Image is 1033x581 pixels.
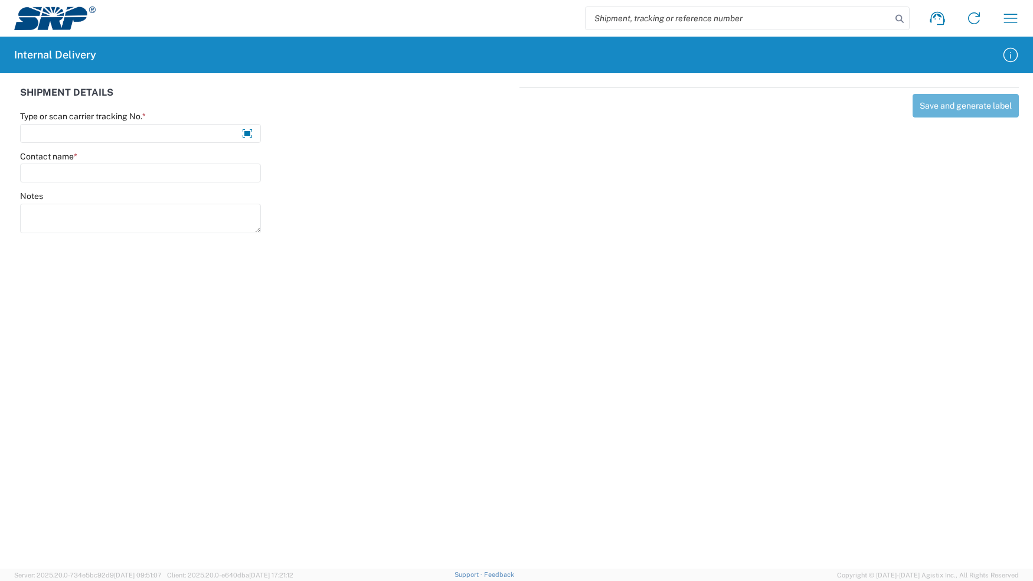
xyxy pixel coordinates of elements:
[484,571,514,578] a: Feedback
[837,570,1019,580] span: Copyright © [DATE]-[DATE] Agistix Inc., All Rights Reserved
[20,151,77,162] label: Contact name
[14,48,96,62] h2: Internal Delivery
[455,571,484,578] a: Support
[14,6,96,30] img: srp
[20,191,43,201] label: Notes
[249,572,293,579] span: [DATE] 17:21:12
[14,572,162,579] span: Server: 2025.20.0-734e5bc92d9
[167,572,293,579] span: Client: 2025.20.0-e640dba
[20,87,514,111] div: SHIPMENT DETAILS
[114,572,162,579] span: [DATE] 09:51:07
[586,7,891,30] input: Shipment, tracking or reference number
[20,111,146,122] label: Type or scan carrier tracking No.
